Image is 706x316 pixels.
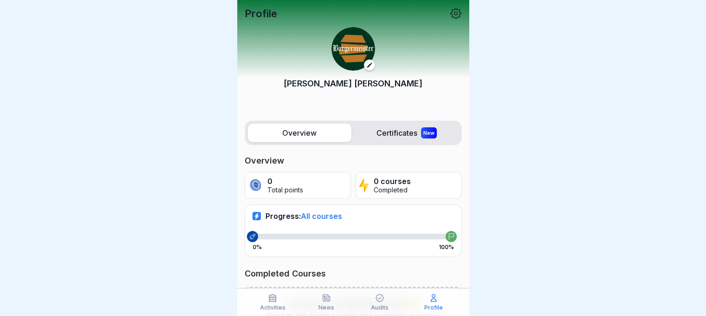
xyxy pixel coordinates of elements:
label: Certificates [355,124,459,142]
p: Total points [267,186,303,194]
div: New [421,127,437,138]
p: Profile [245,7,277,20]
span: All courses [301,211,342,221]
img: vi4xj1rh7o2tnjevi8opufjs.png [331,27,375,71]
p: Completed [374,186,411,194]
img: coin.svg [248,178,263,193]
p: Activities [260,304,285,311]
p: 0 [267,177,303,186]
p: News [318,304,334,311]
img: lightning.svg [359,178,369,193]
p: Completed Courses [245,268,462,279]
p: Audits [371,304,389,311]
p: Profile [424,304,443,311]
p: 0 courses [374,177,411,186]
p: Progress: [266,211,342,221]
p: Overview [245,155,462,166]
p: 0% [253,244,262,250]
label: Overview [248,124,351,142]
p: 100% [439,244,454,250]
p: [PERSON_NAME] [PERSON_NAME] [284,77,422,90]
